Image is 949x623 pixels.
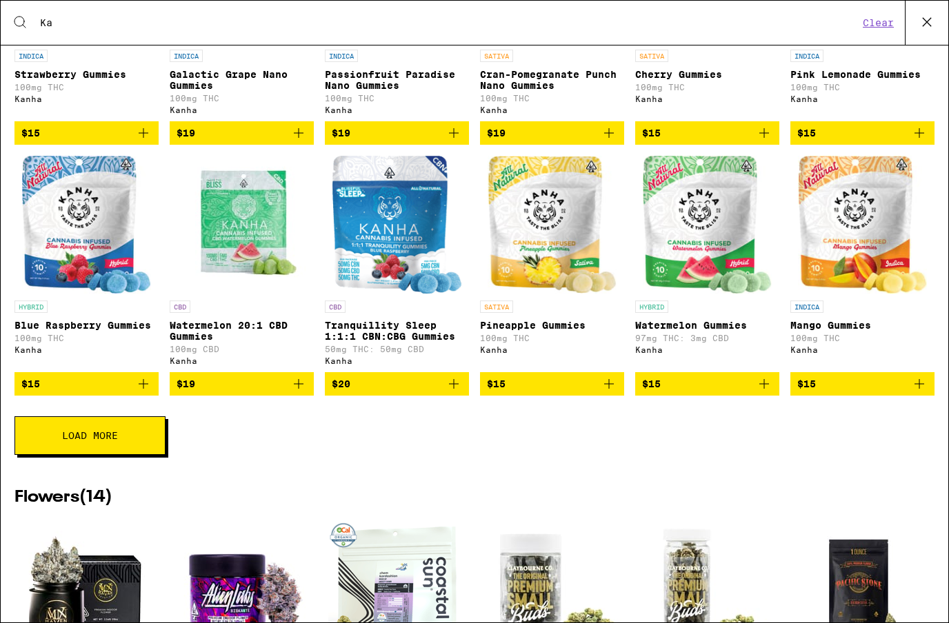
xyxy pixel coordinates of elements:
[177,127,195,139] span: $19
[480,50,513,62] p: SATIVA
[332,378,350,389] span: $20
[798,156,927,294] img: Kanha - Mango Gummies
[797,378,816,389] span: $15
[635,156,779,372] a: Open page for Watermelon Gummies from Kanha
[170,50,203,62] p: INDICA
[21,127,40,139] span: $15
[642,378,661,389] span: $15
[480,320,624,331] p: Pineapple Gummies
[14,416,166,455] button: Load More
[480,94,624,103] p: 100mg THC
[170,121,314,145] button: Add to bag
[325,105,469,114] div: Kanha
[14,83,159,92] p: 100mg THC
[635,94,779,103] div: Kanha
[170,320,314,342] p: Watermelon 20:1 CBD Gummies
[797,127,816,139] span: $15
[332,156,461,294] img: Kanha - Tranquillity Sleep 1:1:1 CBN:CBG Gummies
[325,320,469,342] p: Tranquillity Sleep 1:1:1 CBN:CBG Gummies
[22,156,151,294] img: Kanha - Blue Raspberry Gummies
[480,372,624,396] button: Add to bag
[635,50,668,62] p: SATIVA
[325,300,346,313] p: CBD
[14,372,159,396] button: Add to bag
[790,94,935,103] div: Kanha
[487,127,506,139] span: $19
[14,50,48,62] p: INDICA
[635,345,779,354] div: Kanha
[14,121,159,145] button: Add to bag
[170,69,314,91] p: Galactic Grape Nano Gummies
[14,345,159,354] div: Kanha
[635,372,779,396] button: Add to bag
[325,50,358,62] p: INDICA
[325,121,469,145] button: Add to bag
[14,156,159,372] a: Open page for Blue Raspberry Gummies from Kanha
[790,121,935,145] button: Add to bag
[480,334,624,343] p: 100mg THC
[488,156,617,294] img: Kanha - Pineapple Gummies
[635,334,779,343] p: 97mg THC: 3mg CBD
[642,127,661,139] span: $15
[480,69,624,91] p: Cran-Pomegranate Punch Nano Gummies
[14,489,935,506] h2: Flowers ( 14 )
[480,121,624,145] button: Add to bag
[170,156,314,372] a: Open page for Watermelon 20:1 CBD Gummies from Kanha
[325,69,469,91] p: Passionfruit Paradise Nano Gummies
[635,320,779,331] p: Watermelon Gummies
[325,372,469,396] button: Add to bag
[480,105,624,114] div: Kanha
[170,356,314,365] div: Kanha
[480,345,624,354] div: Kanha
[635,83,779,92] p: 100mg THC
[62,431,118,440] span: Load More
[790,156,935,372] a: Open page for Mango Gummies from Kanha
[643,156,772,294] img: Kanha - Watermelon Gummies
[635,121,779,145] button: Add to bag
[170,105,314,114] div: Kanha
[325,94,469,103] p: 100mg THC
[170,300,190,313] p: CBD
[173,156,311,294] img: Kanha - Watermelon 20:1 CBD Gummies
[790,69,935,80] p: Pink Lemonade Gummies
[14,94,159,103] div: Kanha
[14,334,159,343] p: 100mg THC
[790,50,823,62] p: INDICA
[14,320,159,331] p: Blue Raspberry Gummies
[170,94,314,103] p: 100mg THC
[177,378,195,389] span: $19
[21,378,40,389] span: $15
[790,83,935,92] p: 100mg THC
[39,17,859,29] input: Search the Eaze menu
[14,69,159,80] p: Strawberry Gummies
[14,300,48,313] p: HYBRID
[325,345,469,354] p: 50mg THC: 50mg CBD
[480,156,624,372] a: Open page for Pineapple Gummies from Kanha
[487,378,506,389] span: $15
[170,372,314,396] button: Add to bag
[790,372,935,396] button: Add to bag
[790,345,935,354] div: Kanha
[325,356,469,365] div: Kanha
[635,69,779,80] p: Cherry Gummies
[790,334,935,343] p: 100mg THC
[635,300,668,313] p: HYBRID
[325,156,469,372] a: Open page for Tranquillity Sleep 1:1:1 CBN:CBG Gummies from Kanha
[790,300,823,313] p: INDICA
[332,127,350,139] span: $19
[170,345,314,354] p: 100mg CBD
[859,17,898,29] button: Clear
[480,300,513,313] p: SATIVA
[790,320,935,331] p: Mango Gummies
